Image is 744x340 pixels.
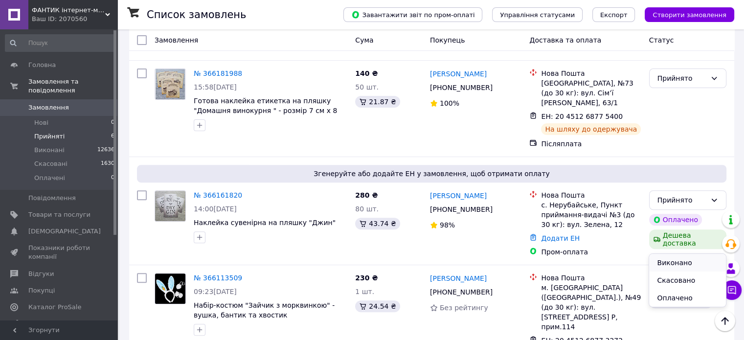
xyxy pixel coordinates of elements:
[430,191,487,201] a: [PERSON_NAME]
[194,219,336,227] a: Наклейка сувенірна на пляшку "Джин"
[657,195,706,205] div: Прийнято
[649,289,725,307] li: Оплачено
[355,36,373,44] span: Cума
[111,132,114,141] span: 6
[541,78,641,108] div: [GEOGRAPHIC_DATA], №73 (до 30 кг): вул. Сім’ї [PERSON_NAME], 63/1
[34,132,65,141] span: Прийняті
[541,68,641,78] div: Нова Пошта
[28,270,54,278] span: Відгуки
[428,285,495,299] div: [PHONE_NUMBER]
[28,244,90,261] span: Показники роботи компанії
[355,96,400,108] div: 21.87 ₴
[541,283,641,332] div: м. [GEOGRAPHIC_DATA] ([GEOGRAPHIC_DATA].), №49 (до 30 кг): вул. [STREET_ADDRESS] Р, прим.114
[155,36,198,44] span: Замовлення
[541,123,641,135] div: На шляху до одержувача
[32,6,105,15] span: ФАНТИК інтернет-магазин
[440,99,459,107] span: 100%
[355,205,379,213] span: 80 шт.
[28,61,56,69] span: Головна
[355,274,378,282] span: 230 ₴
[428,81,495,94] div: [PHONE_NUMBER]
[649,36,674,44] span: Статус
[355,191,378,199] span: 280 ₴
[645,7,734,22] button: Створити замовлення
[101,159,114,168] span: 1630
[355,218,400,229] div: 43.74 ₴
[156,69,185,99] img: Фото товару
[28,77,117,95] span: Замовлення та повідомлення
[111,174,114,182] span: 0
[194,205,237,213] span: 14:00[DATE]
[194,191,242,199] a: № 366161820
[32,15,117,23] div: Ваш ID: 2070560
[355,288,374,295] span: 1 шт.
[194,274,242,282] a: № 366113509
[653,11,726,19] span: Створити замовлення
[28,227,101,236] span: [DEMOGRAPHIC_DATA]
[500,11,575,19] span: Управління статусами
[355,69,378,77] span: 140 ₴
[34,159,68,168] span: Скасовані
[657,73,706,84] div: Прийнято
[34,146,65,155] span: Виконані
[155,190,186,222] a: Фото товару
[28,319,62,328] span: Аналітика
[28,210,90,219] span: Товари та послуги
[343,7,482,22] button: Завантажити звіт по пром-оплаті
[355,300,400,312] div: 24.54 ₴
[722,280,742,300] button: Чат з покупцем
[541,190,641,200] div: Нова Пошта
[600,11,628,19] span: Експорт
[34,174,65,182] span: Оплачені
[541,113,623,120] span: ЕН: 20 4512 6877 5400
[155,191,185,221] img: Фото товару
[541,234,580,242] a: Додати ЕН
[649,214,702,226] div: Оплачено
[194,97,337,124] a: Готова наклейка етикетка на пляшку "Домашня винокурня " - розмір 7 см х 8 см
[28,103,69,112] span: Замовлення
[155,68,186,100] a: Фото товару
[541,273,641,283] div: Нова Пошта
[155,273,186,304] a: Фото товару
[541,247,641,257] div: Пром-оплата
[147,9,246,21] h1: Список замовлень
[649,254,725,272] li: Виконано
[529,36,601,44] span: Доставка та оплата
[194,69,242,77] a: № 366181988
[492,7,583,22] button: Управління статусами
[715,311,735,331] button: Наверх
[428,203,495,216] div: [PHONE_NUMBER]
[430,36,465,44] span: Покупець
[649,272,725,289] li: Скасовано
[541,139,641,149] div: Післяплата
[97,146,114,155] span: 12636
[28,286,55,295] span: Покупці
[430,273,487,283] a: [PERSON_NAME]
[34,118,48,127] span: Нові
[194,288,237,295] span: 09:23[DATE]
[635,10,734,18] a: Створити замовлення
[194,83,237,91] span: 15:58[DATE]
[141,169,722,179] span: Згенеруйте або додайте ЕН у замовлення, щоб отримати оплату
[155,273,185,303] img: Фото товару
[440,221,455,229] span: 98%
[649,229,726,249] div: Дешева доставка
[351,10,474,19] span: Завантажити звіт по пром-оплаті
[541,200,641,229] div: с. Нерубайське, Пункт приймання-видачі №3 (до 30 кг): вул. Зелена, 12
[28,194,76,203] span: Повідомлення
[440,304,488,312] span: Без рейтингу
[355,83,379,91] span: 50 шт.
[111,118,114,127] span: 0
[28,303,81,312] span: Каталог ProSale
[430,69,487,79] a: [PERSON_NAME]
[592,7,635,22] button: Експорт
[5,34,115,52] input: Пошук
[194,301,335,319] a: Набір-костюм "Зайчик з морквинкою" - вушка, бантик та хвостик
